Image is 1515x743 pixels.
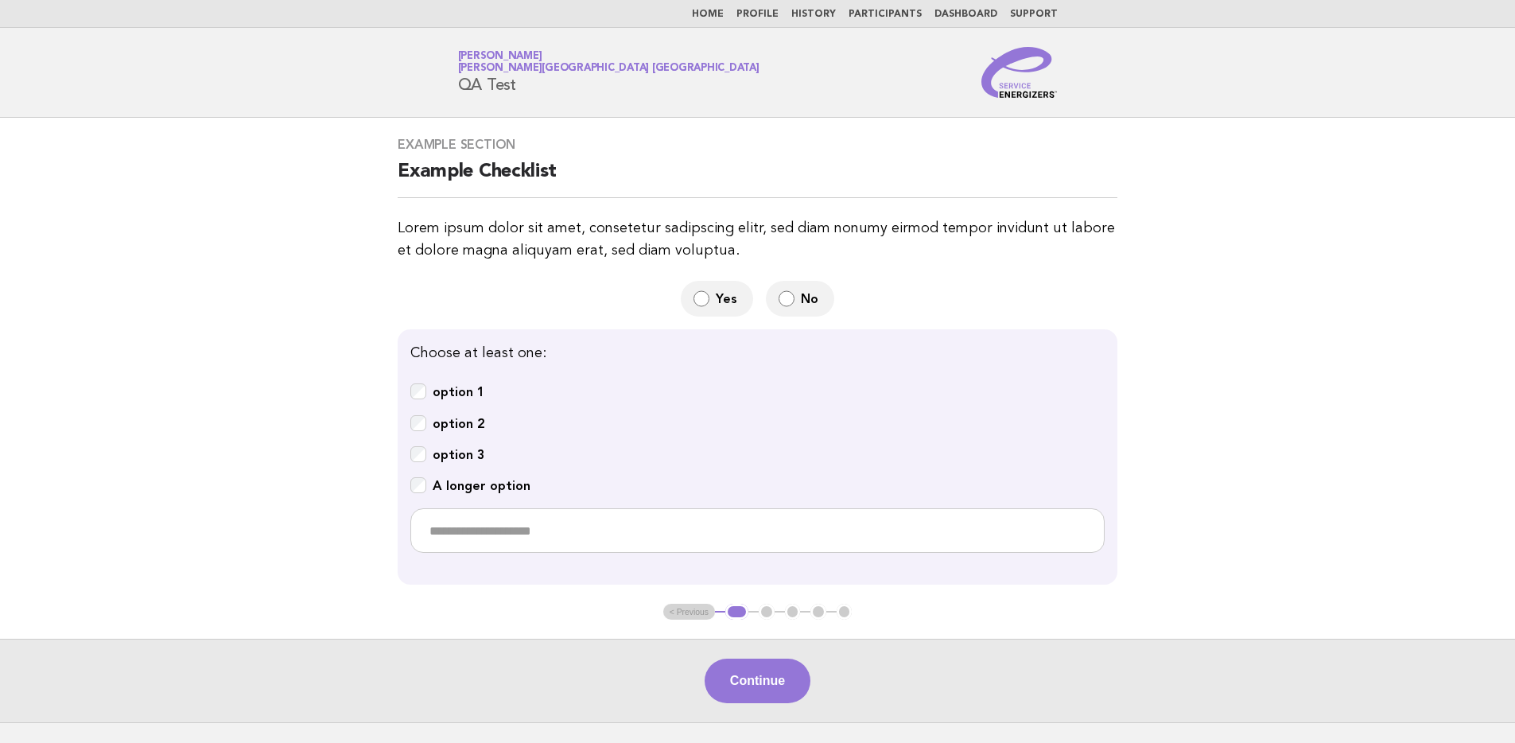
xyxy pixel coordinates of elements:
[779,290,794,307] input: No
[1010,10,1058,19] a: Support
[981,47,1058,98] img: Service Energizers
[801,290,822,307] span: No
[458,52,759,93] h1: QA Test
[398,159,1117,198] h2: Example Checklist
[433,384,484,399] b: option 1
[693,290,709,307] input: Yes
[736,10,779,19] a: Profile
[398,217,1117,262] p: Lorem ipsum dolor sit amet, consetetur sadipscing elitr, sed diam nonumy eirmod tempor invidunt u...
[692,10,724,19] a: Home
[716,290,740,307] span: Yes
[410,342,1105,364] p: Choose at least one:
[458,51,759,73] a: [PERSON_NAME][PERSON_NAME][GEOGRAPHIC_DATA] [GEOGRAPHIC_DATA]
[725,604,748,620] button: 1
[458,64,759,74] span: [PERSON_NAME][GEOGRAPHIC_DATA] [GEOGRAPHIC_DATA]
[433,478,530,493] b: A longer option
[433,416,484,431] b: option 2
[791,10,836,19] a: History
[705,659,810,703] button: Continue
[433,447,484,462] b: option 3
[849,10,922,19] a: Participants
[934,10,997,19] a: Dashboard
[398,137,1117,153] h3: Example Section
